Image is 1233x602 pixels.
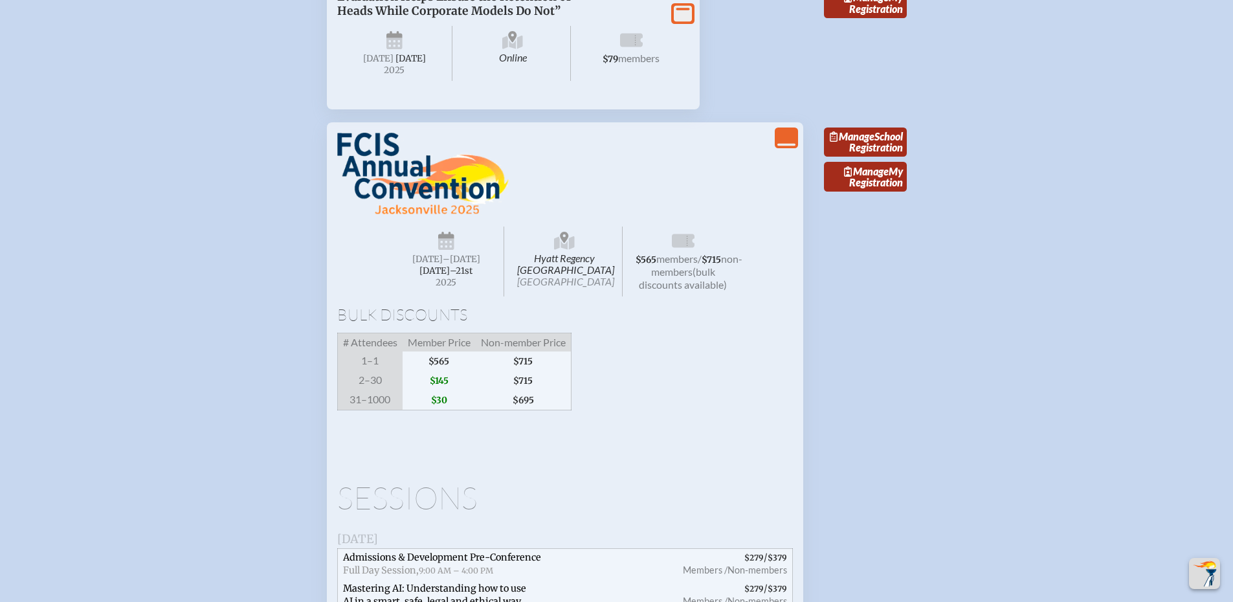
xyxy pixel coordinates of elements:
span: 2–30 [337,371,403,390]
span: [DATE]–⁠21st [419,265,472,276]
span: Online [455,26,571,80]
span: 31–1000 [337,390,403,410]
span: Hyatt Regency [GEOGRAPHIC_DATA] [507,227,623,296]
span: Manage [830,130,874,142]
span: Full Day Session, [343,564,419,576]
span: Admissions & Development Pre-Conference [343,552,541,563]
h1: Bulk Discounts [337,307,793,322]
span: 2025 [348,65,442,75]
span: $715 [702,254,721,265]
span: / [698,252,702,265]
span: [DATE] [395,53,426,64]
span: $279 [744,584,764,594]
span: $565 [636,254,656,265]
img: FCIS Convention 2025 [337,133,509,216]
button: Scroll Top [1189,558,1220,589]
a: ManageSchool Registration [824,128,907,157]
img: To the top [1192,561,1217,586]
span: # Attendees [337,333,403,351]
span: 2025 [399,278,494,287]
span: [GEOGRAPHIC_DATA] [517,275,614,287]
span: members [618,52,660,64]
span: Members / [683,564,728,575]
a: ManageMy Registration [824,162,907,192]
span: Member Price [403,333,476,351]
span: $379 [768,553,787,563]
span: [DATE] [337,531,378,546]
span: Non-members [728,564,787,575]
span: $695 [476,390,572,410]
span: (bulk discounts available) [639,265,727,291]
span: $279 [744,553,764,563]
span: Manage [844,165,889,177]
span: $715 [476,371,572,390]
span: $79 [603,54,618,65]
span: $715 [476,351,572,371]
span: 1–1 [337,351,403,371]
span: [DATE] [363,53,394,64]
span: $379 [768,584,787,594]
span: [DATE] [412,254,443,265]
span: 9:00 AM – 4:00 PM [419,566,493,575]
span: –[DATE] [443,254,480,265]
span: members [656,252,698,265]
span: / [668,549,792,580]
span: $145 [403,371,476,390]
span: $565 [403,351,476,371]
span: $30 [403,390,476,410]
span: Non-member Price [476,333,572,351]
h1: Sessions [337,482,793,513]
span: non-members [651,252,742,278]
